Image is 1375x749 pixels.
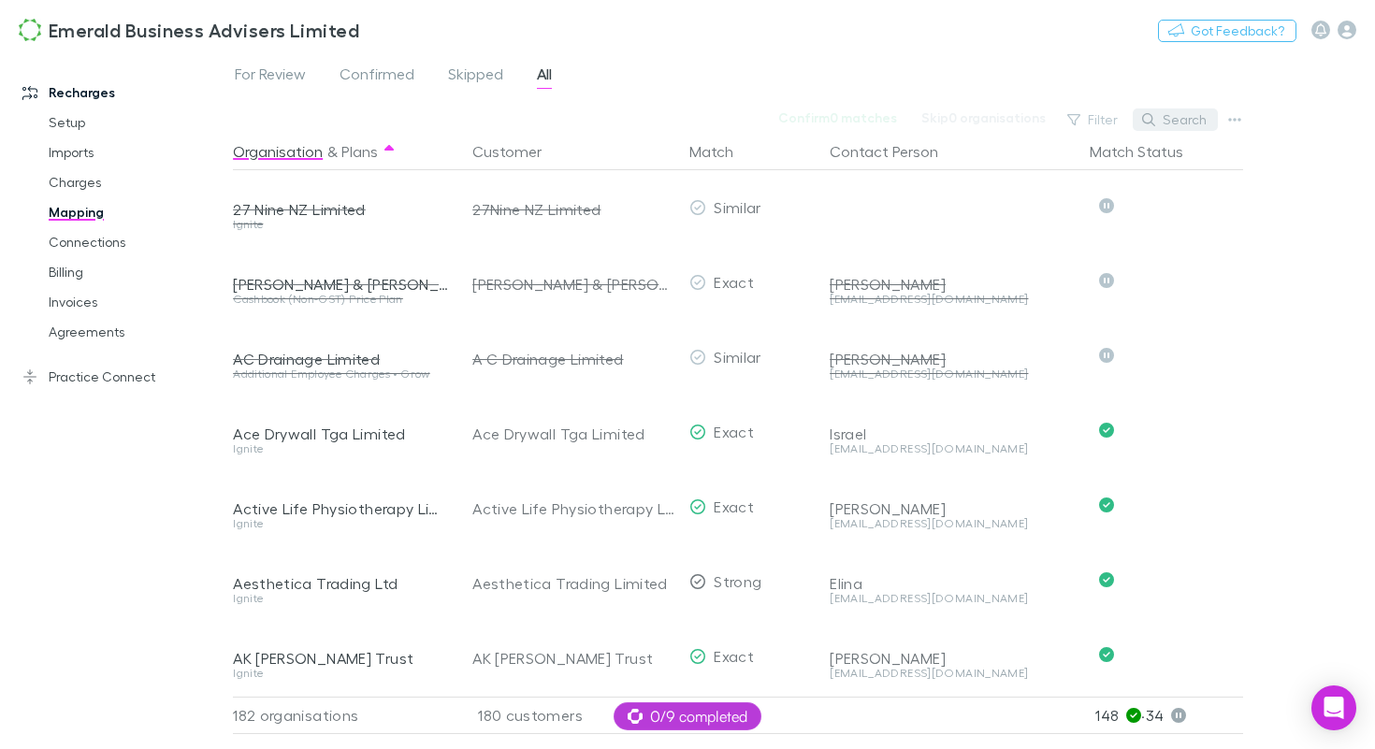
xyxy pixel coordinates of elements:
[830,499,1075,518] div: [PERSON_NAME]
[1058,108,1129,131] button: Filter
[830,368,1075,380] div: [EMAIL_ADDRESS][DOMAIN_NAME]
[537,65,552,89] span: All
[766,107,909,129] button: Confirm0 matches
[714,348,761,366] span: Similar
[448,65,503,89] span: Skipped
[472,133,564,170] button: Customer
[1158,20,1296,42] button: Got Feedback?
[30,167,229,197] a: Charges
[472,172,674,247] div: 27Nine NZ Limited
[341,133,378,170] button: Plans
[457,697,682,734] div: 180 customers
[30,137,229,167] a: Imports
[830,294,1075,305] div: [EMAIL_ADDRESS][DOMAIN_NAME]
[1099,348,1114,363] svg: Skipped
[30,197,229,227] a: Mapping
[472,322,674,396] div: A C Drainage Limited
[233,668,450,679] div: Ignite
[472,471,674,546] div: Active Life Physiotherapy Limited
[30,287,229,317] a: Invoices
[830,593,1075,604] div: [EMAIL_ADDRESS][DOMAIN_NAME]
[233,443,450,454] div: Ignite
[1099,647,1114,662] svg: Confirmed
[233,133,450,170] div: &
[235,65,306,89] span: For Review
[233,697,457,734] div: 182 organisations
[472,546,674,621] div: Aesthetica Trading Limited
[233,499,450,518] div: Active Life Physiotherapy Limited
[233,425,450,443] div: Ace Drywall Tga Limited
[830,518,1075,529] div: [EMAIL_ADDRESS][DOMAIN_NAME]
[4,362,229,392] a: Practice Connect
[472,396,674,471] div: Ace Drywall Tga Limited
[233,133,323,170] button: Organisation
[233,219,450,230] div: Ignite
[714,423,754,440] span: Exact
[233,649,450,668] div: AK [PERSON_NAME] Trust
[19,19,41,41] img: Emerald Business Advisers Limited's Logo
[1099,198,1114,213] svg: Skipped
[714,497,754,515] span: Exact
[1099,572,1114,587] svg: Confirmed
[830,649,1075,668] div: [PERSON_NAME]
[7,7,370,52] a: Emerald Business Advisers Limited
[30,257,229,287] a: Billing
[830,275,1075,294] div: [PERSON_NAME]
[233,350,450,368] div: AC Drainage Limited
[1095,698,1243,733] p: 148 · 34
[233,368,450,380] div: Additional Employee Charges • Grow
[233,574,450,593] div: Aesthetica Trading Ltd
[233,593,450,604] div: Ignite
[830,133,961,170] button: Contact Person
[340,65,414,89] span: Confirmed
[233,200,450,219] div: 27 Nine NZ Limited
[714,647,754,665] span: Exact
[1099,423,1114,438] svg: Confirmed
[30,317,229,347] a: Agreements
[689,133,756,170] button: Match
[233,518,450,529] div: Ignite
[472,621,674,696] div: AK [PERSON_NAME] Trust
[830,443,1075,454] div: [EMAIL_ADDRESS][DOMAIN_NAME]
[1133,108,1218,131] button: Search
[909,107,1058,129] button: Skip0 organisations
[714,572,761,590] span: Strong
[4,78,229,108] a: Recharges
[233,294,450,305] div: Cashbook (Non-GST) Price Plan
[714,198,761,216] span: Similar
[30,108,229,137] a: Setup
[830,668,1075,679] div: [EMAIL_ADDRESS][DOMAIN_NAME]
[233,275,450,294] div: [PERSON_NAME] & [PERSON_NAME]
[830,425,1075,443] div: Israel
[1311,685,1356,730] div: Open Intercom Messenger
[830,574,1075,593] div: Elina
[1099,273,1114,288] svg: Skipped
[830,350,1075,368] div: [PERSON_NAME]
[30,227,229,257] a: Connections
[714,273,754,291] span: Exact
[49,19,359,41] h3: Emerald Business Advisers Limited
[472,247,674,322] div: [PERSON_NAME] & [PERSON_NAME]
[1090,133,1206,170] button: Match Status
[1099,497,1114,512] svg: Confirmed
